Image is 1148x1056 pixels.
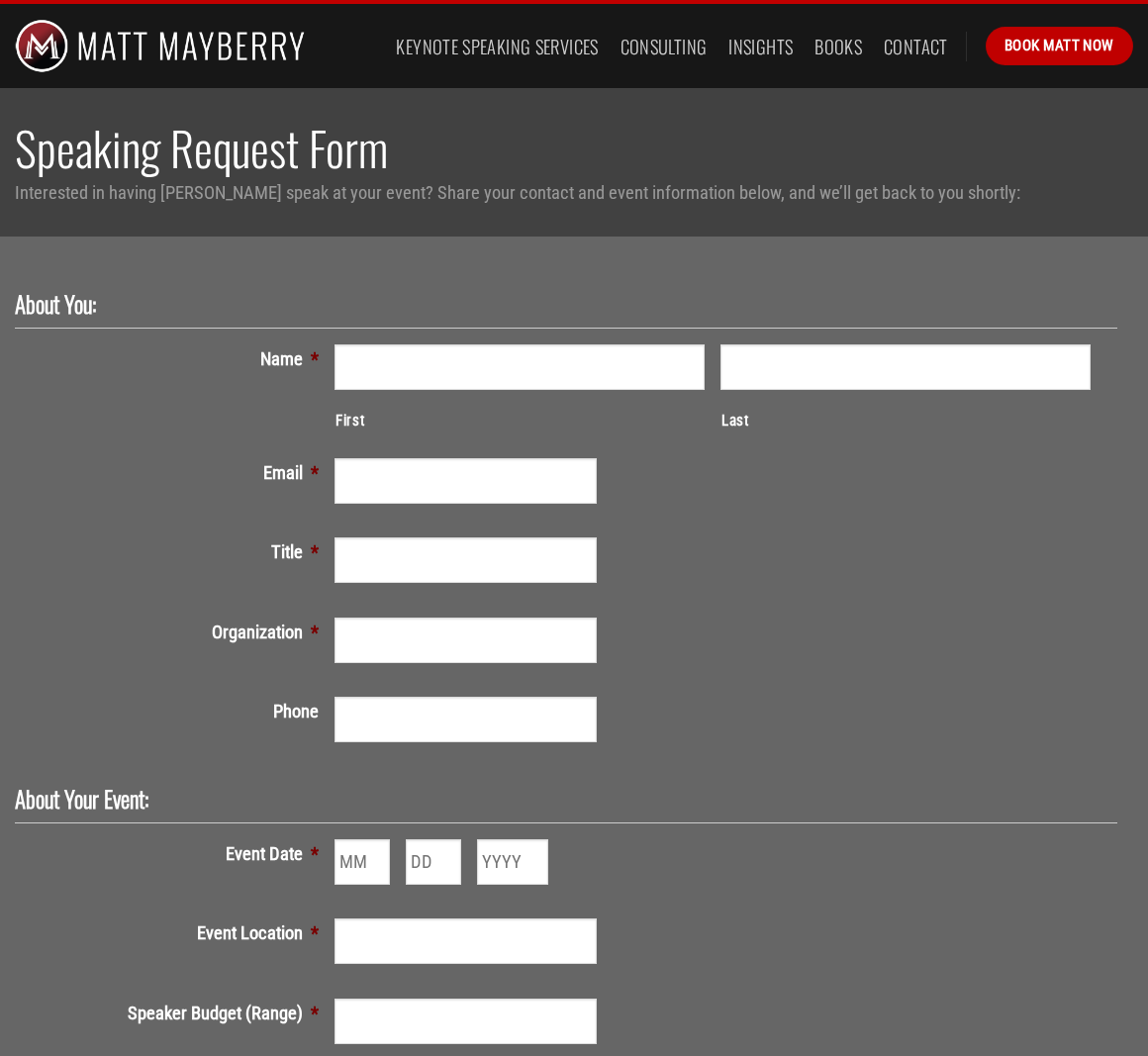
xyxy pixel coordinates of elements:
p: Interested in having [PERSON_NAME] speak at your event? Share your contact and event information ... [15,178,1133,207]
a: Books [814,29,862,64]
label: Speaker Budget (Range) [15,999,335,1027]
label: Name [15,344,335,373]
input: DD [406,839,461,885]
span: Book Matt Now [1004,34,1114,57]
label: Phone [15,697,335,725]
label: First [335,410,705,433]
label: Event Location [15,918,335,947]
label: Title [15,537,335,566]
span: Speaking Request Form [15,113,388,182]
a: Contact [884,29,948,64]
a: Insights [728,29,793,64]
input: YYYY [477,839,548,885]
img: Matt Mayberry [15,4,305,88]
a: Keynote Speaking Services [396,29,598,64]
input: MM [335,839,390,885]
a: Book Matt Now [986,27,1133,64]
label: Last [721,410,1091,433]
label: Event Date [15,839,335,868]
a: Consulting [621,29,708,64]
h2: About You: [15,290,1101,320]
label: Organization [15,618,335,646]
h2: About Your Event: [15,785,1101,815]
label: Email [15,458,335,487]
